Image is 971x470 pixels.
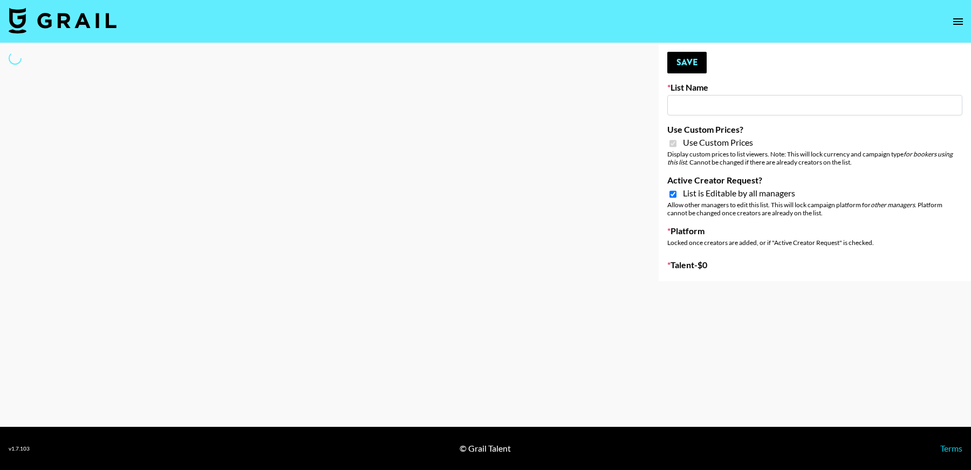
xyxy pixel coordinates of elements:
[940,443,962,453] a: Terms
[683,188,795,199] span: List is Editable by all managers
[9,445,30,452] div: v 1.7.103
[667,175,962,186] label: Active Creator Request?
[667,150,962,166] div: Display custom prices to list viewers. Note: This will lock currency and campaign type . Cannot b...
[667,226,962,236] label: Platform
[667,124,962,135] label: Use Custom Prices?
[667,239,962,247] div: Locked once creators are added, or if "Active Creator Request" is checked.
[667,260,962,270] label: Talent - $ 0
[9,8,117,33] img: Grail Talent
[947,11,969,32] button: open drawer
[871,201,915,209] em: other managers
[667,82,962,93] label: List Name
[667,52,707,73] button: Save
[683,137,753,148] span: Use Custom Prices
[460,443,511,454] div: © Grail Talent
[667,201,962,217] div: Allow other managers to edit this list. This will lock campaign platform for . Platform cannot be...
[667,150,953,166] em: for bookers using this list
